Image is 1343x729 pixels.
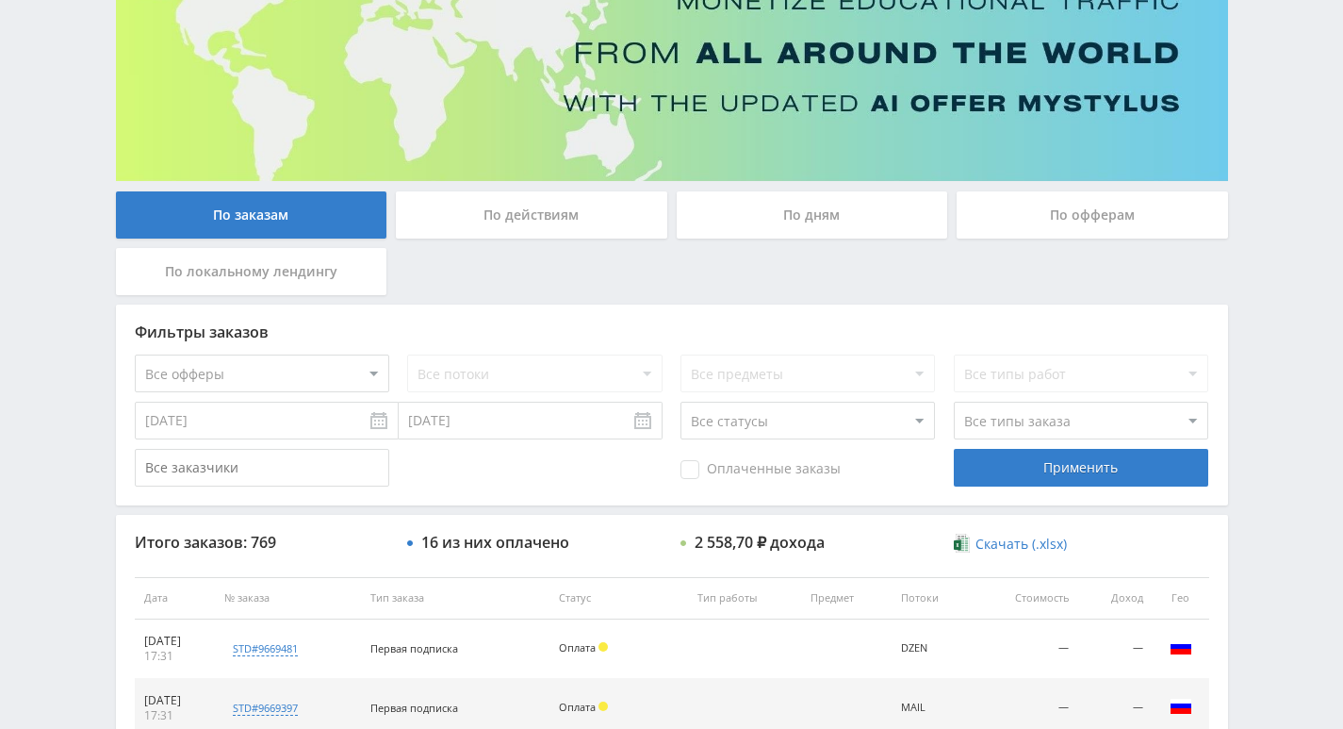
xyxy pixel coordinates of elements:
td: — [974,620,1079,679]
div: По локальному лендингу [116,248,387,295]
div: 16 из них оплачено [421,534,569,551]
th: Статус [549,577,687,620]
div: По заказам [116,191,387,239]
th: № заказа [215,577,361,620]
div: std#9669481 [233,641,298,656]
img: rus.png [1170,636,1192,658]
th: Дата [135,577,216,620]
div: std#9669397 [233,701,298,716]
span: Холд [598,702,608,711]
span: Скачать (.xlsx) [975,537,1067,552]
div: 17:31 [144,649,206,664]
th: Доход [1078,577,1152,620]
th: Потоки [892,577,974,620]
div: По офферам [957,191,1228,239]
div: Итого заказов: 769 [135,534,389,551]
div: [DATE] [144,634,206,649]
div: По действиям [396,191,667,239]
span: Первая подписка [370,701,458,715]
th: Стоимость [974,577,1079,620]
div: 17:31 [144,708,206,723]
img: xlsx [954,534,970,553]
span: Оплата [559,700,596,714]
div: MAIL [901,702,964,714]
span: Оплата [559,640,596,654]
th: Предмет [801,577,892,620]
div: По дням [677,191,948,239]
span: Первая подписка [370,641,458,655]
th: Тип заказа [361,577,549,620]
div: [DATE] [144,693,206,708]
span: Холд [598,642,608,652]
td: — [1078,620,1152,679]
div: Применить [954,449,1208,487]
span: Оплаченные заказы [680,460,841,479]
input: Все заказчики [135,449,389,487]
th: Тип работы [688,577,801,620]
a: Скачать (.xlsx) [954,535,1067,554]
div: 2 558,70 ₽ дохода [695,534,825,551]
div: DZEN [901,642,964,654]
th: Гео [1153,577,1209,620]
img: rus.png [1170,695,1192,718]
div: Фильтры заказов [135,323,1209,340]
